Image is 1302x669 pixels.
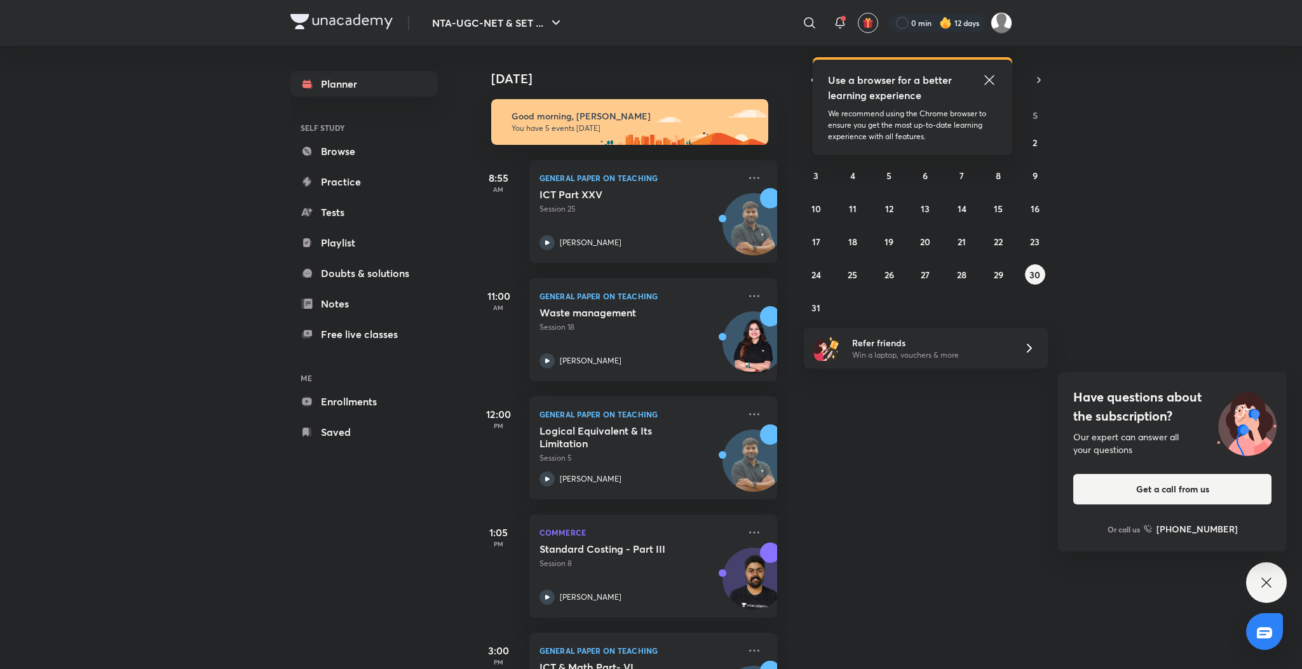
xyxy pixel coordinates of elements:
[473,288,524,304] h5: 11:00
[1025,132,1045,152] button: August 2, 2025
[994,203,1003,215] abbr: August 15, 2025
[843,198,863,219] button: August 11, 2025
[1025,231,1045,252] button: August 23, 2025
[539,288,739,304] p: General Paper on Teaching
[879,264,899,285] button: August 26, 2025
[539,558,739,569] p: Session 8
[539,525,739,540] p: Commerce
[1031,203,1040,215] abbr: August 16, 2025
[952,264,972,285] button: August 28, 2025
[560,591,621,603] p: [PERSON_NAME]
[539,407,739,422] p: General Paper on Teaching
[290,199,438,225] a: Tests
[539,170,739,186] p: General Paper on Teaching
[1033,109,1038,121] abbr: Saturday
[1025,198,1045,219] button: August 16, 2025
[1207,388,1287,456] img: ttu_illustration_new.svg
[843,165,863,186] button: August 4, 2025
[473,186,524,193] p: AM
[290,419,438,445] a: Saved
[849,203,857,215] abbr: August 11, 2025
[723,555,784,616] img: Avatar
[290,230,438,255] a: Playlist
[290,117,438,139] h6: SELF STUDY
[723,318,784,379] img: Avatar
[560,473,621,485] p: [PERSON_NAME]
[848,236,857,248] abbr: August 18, 2025
[843,264,863,285] button: August 25, 2025
[958,236,966,248] abbr: August 21, 2025
[473,540,524,548] p: PM
[921,203,930,215] abbr: August 13, 2025
[952,231,972,252] button: August 21, 2025
[473,170,524,186] h5: 8:55
[852,349,1008,361] p: Win a laptop, vouchers & more
[852,336,1008,349] h6: Refer friends
[512,111,757,122] h6: Good morning, [PERSON_NAME]
[811,203,821,215] abbr: August 10, 2025
[1025,165,1045,186] button: August 9, 2025
[957,269,966,281] abbr: August 28, 2025
[290,139,438,164] a: Browse
[991,12,1012,34] img: Sakshi Nath
[290,291,438,316] a: Notes
[1030,236,1040,248] abbr: August 23, 2025
[812,236,820,248] abbr: August 17, 2025
[290,321,438,347] a: Free live classes
[473,525,524,540] h5: 1:05
[862,17,874,29] img: avatar
[539,188,698,201] h5: ICT Part XXV
[879,231,899,252] button: August 19, 2025
[843,231,863,252] button: August 18, 2025
[811,302,820,314] abbr: August 31, 2025
[811,269,821,281] abbr: August 24, 2025
[885,203,893,215] abbr: August 12, 2025
[952,198,972,219] button: August 14, 2025
[960,170,964,182] abbr: August 7, 2025
[723,200,784,261] img: Avatar
[1029,269,1040,281] abbr: August 30, 2025
[491,99,768,145] img: morning
[491,71,790,86] h4: [DATE]
[290,14,393,29] img: Company Logo
[539,203,739,215] p: Session 25
[828,108,997,142] p: We recommend using the Chrome browser to ensure you get the most up-to-date learning experience w...
[512,123,757,133] p: You have 5 events [DATE]
[879,198,899,219] button: August 12, 2025
[921,269,930,281] abbr: August 27, 2025
[915,165,935,186] button: August 6, 2025
[539,306,698,319] h5: Waste management
[723,436,784,497] img: Avatar
[290,260,438,286] a: Doubts & solutions
[885,236,893,248] abbr: August 19, 2025
[806,264,826,285] button: August 24, 2025
[994,236,1003,248] abbr: August 22, 2025
[988,198,1008,219] button: August 15, 2025
[290,71,438,97] a: Planner
[290,389,438,414] a: Enrollments
[1073,474,1271,504] button: Get a call from us
[1073,431,1271,456] div: Our expert can answer all your questions
[994,269,1003,281] abbr: August 29, 2025
[814,335,839,361] img: referral
[850,170,855,182] abbr: August 4, 2025
[473,643,524,658] h5: 3:00
[473,422,524,429] p: PM
[848,269,857,281] abbr: August 25, 2025
[290,14,393,32] a: Company Logo
[996,170,1001,182] abbr: August 8, 2025
[958,203,966,215] abbr: August 14, 2025
[828,72,954,103] h5: Use a browser for a better learning experience
[539,452,739,464] p: Session 5
[813,170,818,182] abbr: August 3, 2025
[539,543,698,555] h5: Standard Costing - Part III
[806,165,826,186] button: August 3, 2025
[473,407,524,422] h5: 12:00
[879,165,899,186] button: August 5, 2025
[1156,522,1238,536] h6: [PHONE_NUMBER]
[885,269,894,281] abbr: August 26, 2025
[915,198,935,219] button: August 13, 2025
[424,10,571,36] button: NTA-UGC-NET & SET ...
[473,658,524,666] p: PM
[473,304,524,311] p: AM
